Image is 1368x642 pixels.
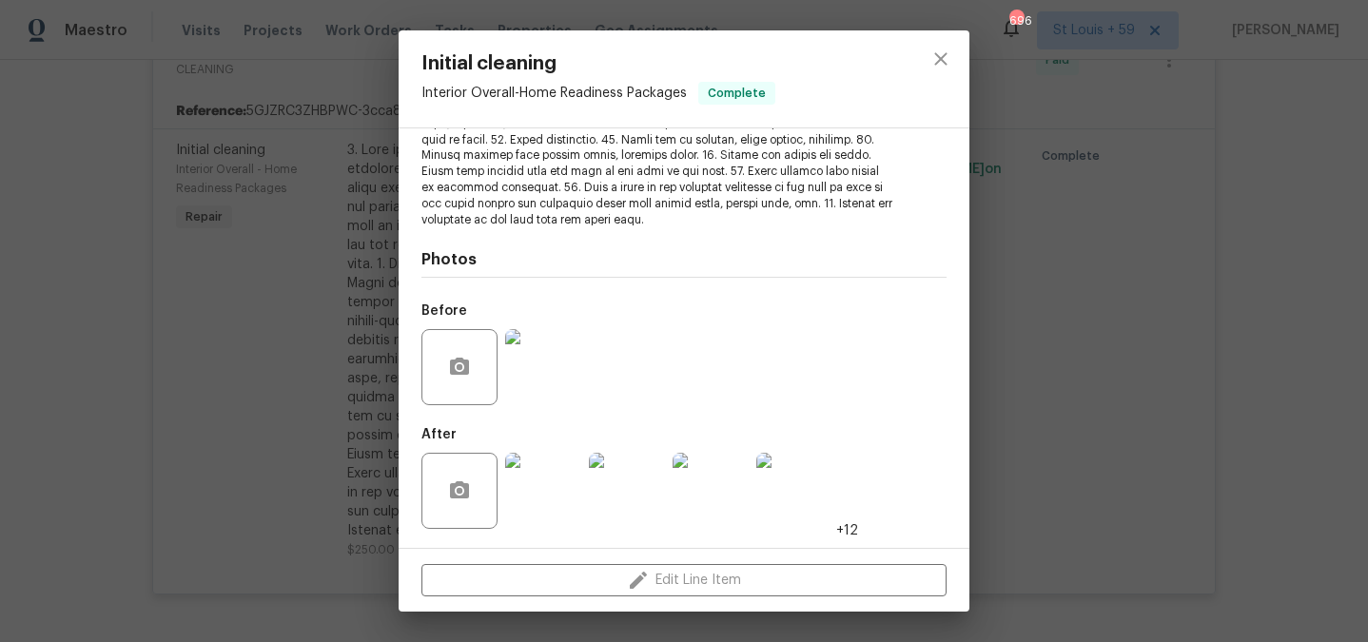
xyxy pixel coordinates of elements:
[421,304,467,318] h5: Before
[836,521,858,540] span: +12
[421,428,457,441] h5: After
[1009,11,1023,30] div: 696
[918,36,964,82] button: close
[421,250,947,269] h4: Photos
[421,87,687,100] span: Interior Overall - Home Readiness Packages
[700,84,773,103] span: Complete
[421,53,775,74] span: Initial cleaning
